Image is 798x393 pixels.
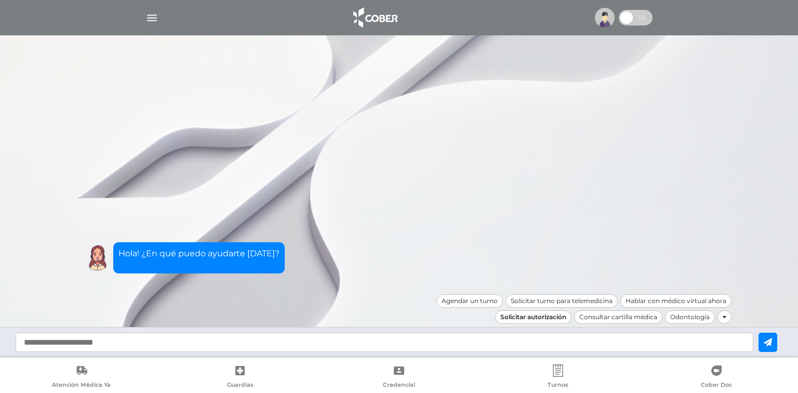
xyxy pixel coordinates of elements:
[478,364,637,391] a: Turnos
[118,247,280,260] p: Hola! ¿En qué puedo ayudarte [DATE]?
[348,5,402,30] img: logo_cober_home-white.png
[2,364,161,391] a: Atención Médica Ya
[495,310,571,324] div: Solicitar autorización
[85,245,111,271] img: Cober IA
[52,381,111,390] span: Atención Médica Ya
[161,364,320,391] a: Guardias
[665,310,715,324] div: Odontología
[574,310,662,324] div: Consultar cartilla médica
[227,381,254,390] span: Guardias
[506,294,618,308] div: Solicitar turno para telemedicina
[436,294,503,308] div: Agendar un turno
[620,294,731,308] div: Hablar con médico virtual ahora
[145,11,158,24] img: Cober_menu-lines-white.svg
[637,364,796,391] a: Cober Doc
[320,364,478,391] a: Credencial
[595,8,615,28] img: profile-placeholder.svg
[383,381,415,390] span: Credencial
[548,381,568,390] span: Turnos
[701,381,732,390] span: Cober Doc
